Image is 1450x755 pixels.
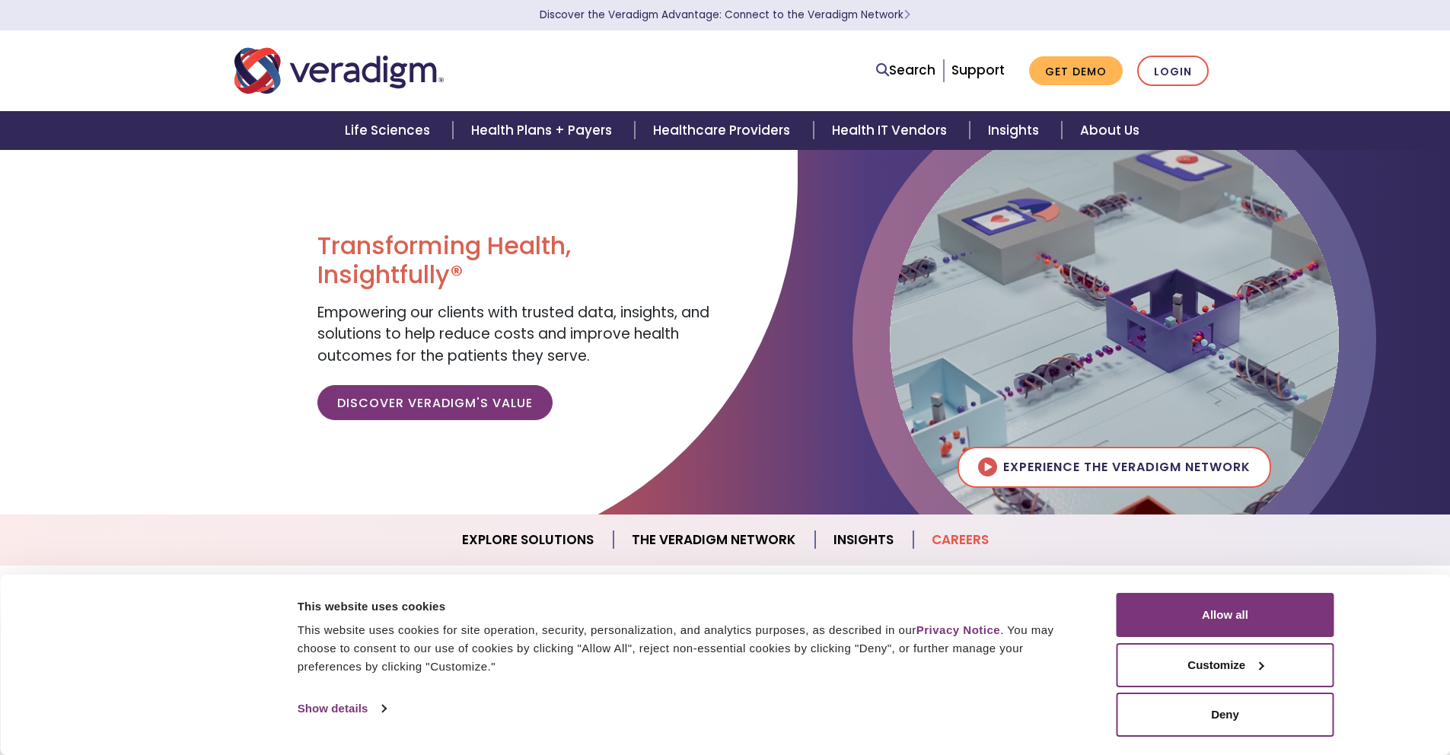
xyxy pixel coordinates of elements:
div: This website uses cookies [298,597,1082,616]
a: Explore Solutions [444,521,613,559]
a: Search [876,60,935,81]
button: Customize [1117,643,1334,687]
a: Login [1137,56,1209,87]
span: Empowering our clients with trusted data, insights, and solutions to help reduce costs and improv... [317,302,709,366]
span: Learn More [903,8,910,22]
a: Support [951,61,1005,79]
a: Insights [970,111,1062,150]
a: Privacy Notice [916,623,1000,636]
a: Insights [815,521,913,559]
a: Discover the Veradigm Advantage: Connect to the Veradigm NetworkLearn More [540,8,910,22]
img: Veradigm logo [234,46,444,96]
a: The Veradigm Network [613,521,815,559]
a: Healthcare Providers [635,111,813,150]
button: Deny [1117,693,1334,737]
h1: Transforming Health, Insightfully® [317,231,713,290]
a: About Us [1062,111,1158,150]
a: Careers [913,521,1007,559]
a: Health IT Vendors [814,111,970,150]
button: Allow all [1117,593,1334,637]
a: Health Plans + Payers [453,111,635,150]
div: This website uses cookies for site operation, security, personalization, and analytics purposes, ... [298,621,1082,676]
a: Get Demo [1029,56,1123,86]
a: Life Sciences [327,111,453,150]
a: Discover Veradigm's Value [317,385,553,420]
a: Show details [298,697,386,720]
